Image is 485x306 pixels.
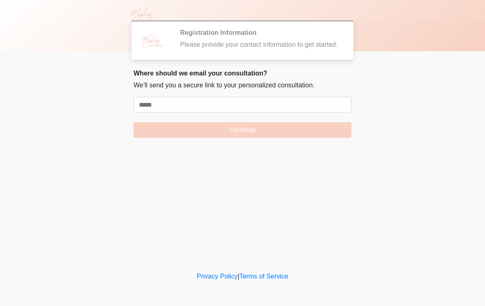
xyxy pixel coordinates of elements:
div: Please provide your contact information to get started. [180,40,339,50]
img: Elysian Aesthetics Logo [125,6,160,23]
a: Terms of Service [239,273,288,280]
h2: Where should we email your consultation? [134,69,351,77]
button: Continue [134,122,351,138]
img: Agent Avatar [140,29,164,53]
h2: Registration Information [180,29,339,37]
p: We'll send you a secure link to your personalized consultation. [134,80,351,90]
a: Privacy Policy [197,273,238,280]
a: | [238,273,239,280]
